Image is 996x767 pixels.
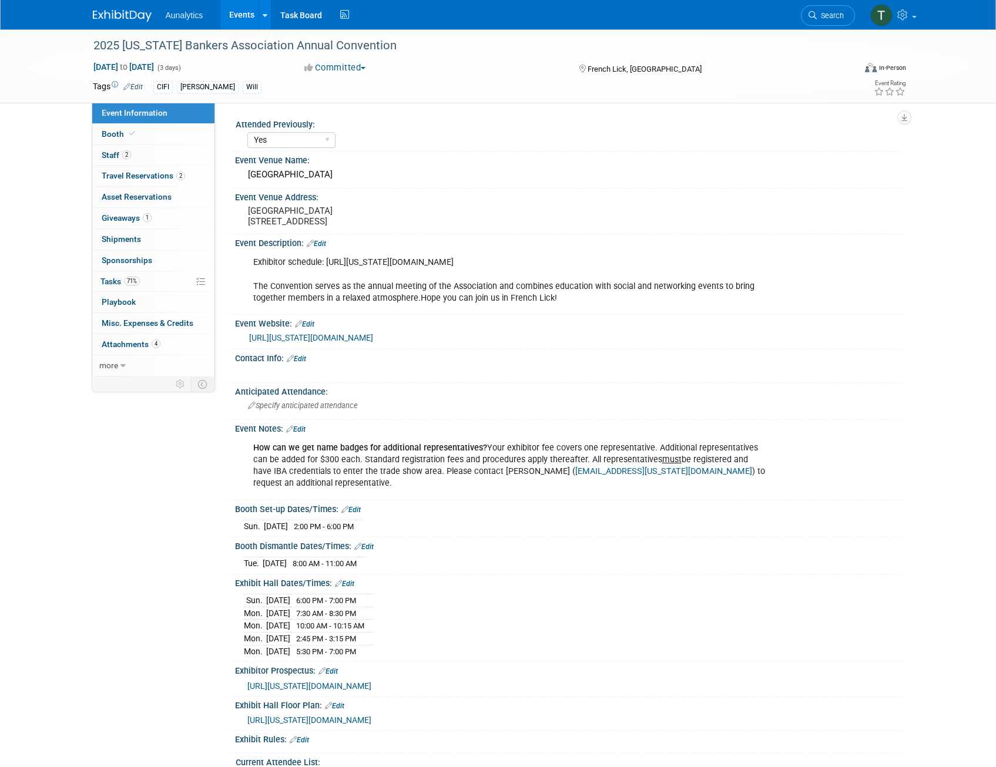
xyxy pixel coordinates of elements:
[235,731,904,746] div: Exhibit Rules:
[266,607,290,620] td: [DATE]
[102,234,141,244] span: Shipments
[235,697,904,712] div: Exhibit Hall Floor Plan:
[235,349,904,365] div: Contact Info:
[264,520,288,533] td: [DATE]
[296,621,364,630] span: 10:00 AM - 10:15 AM
[99,361,118,370] span: more
[341,506,361,514] a: Edit
[245,251,774,310] div: Exhibitor schedule: [URL][US_STATE][DOMAIN_NAME] The Convention serves as the annual meeting of t...
[575,466,752,476] a: [EMAIL_ADDRESS][US_STATE][DOMAIN_NAME]
[266,594,290,607] td: [DATE]
[325,702,344,710] a: Edit
[102,129,138,139] span: Booth
[296,609,356,618] span: 7:30 AM - 8:30 PM
[92,145,214,166] a: Staff2
[266,620,290,633] td: [DATE]
[176,171,185,180] span: 2
[865,63,877,72] img: Format-Inperson.png
[287,355,306,363] a: Edit
[235,420,904,435] div: Event Notes:
[247,715,371,725] a: [URL][US_STATE][DOMAIN_NAME]
[92,208,214,228] a: Giveaways1
[244,166,895,184] div: [GEOGRAPHIC_DATA]
[152,339,160,348] span: 4
[266,632,290,645] td: [DATE]
[92,103,214,123] a: Event Information
[243,81,261,93] div: Will
[123,83,143,91] a: Edit
[93,62,155,72] span: [DATE] [DATE]
[177,81,239,93] div: [PERSON_NAME]
[102,255,152,265] span: Sponsorships
[354,543,374,551] a: Edit
[156,64,181,72] span: (3 days)
[235,383,904,398] div: Anticipated Attendance:
[166,11,203,20] span: Aunalytics
[153,81,173,93] div: CIFI
[307,240,326,248] a: Edit
[286,425,306,433] a: Edit
[129,130,135,137] i: Booth reservation complete
[245,436,774,495] div: Your exhibitor fee covers one representative. Additional representatives can be added for $300 ea...
[244,594,266,607] td: Sun.
[124,277,140,285] span: 71%
[100,277,140,286] span: Tasks
[266,645,290,657] td: [DATE]
[290,736,309,744] a: Edit
[263,557,287,570] td: [DATE]
[588,65,702,73] span: French Lick, [GEOGRAPHIC_DATA]
[235,234,904,250] div: Event Description:
[118,62,129,72] span: to
[92,292,214,312] a: Playbook
[801,5,855,26] a: Search
[296,647,356,656] span: 5:30 PM - 7:00 PM
[235,152,904,166] div: Event Venue Name:
[235,662,904,677] div: Exhibitor Prospectus:
[296,596,356,605] span: 6:00 PM - 7:00 PM
[122,150,131,159] span: 2
[102,150,131,160] span: Staff
[235,574,904,590] div: Exhibit Hall Dates/Times:
[92,271,214,292] a: Tasks71%
[92,229,214,250] a: Shipments
[236,116,898,130] div: Attended Previously:
[235,500,904,516] div: Booth Set-up Dates/Times:
[235,537,904,553] div: Booth Dismantle Dates/Times:
[870,4,893,26] img: Tim Killilea
[247,681,371,691] a: [URL][US_STATE][DOMAIN_NAME]
[93,10,152,22] img: ExhibitDay
[253,443,487,453] b: How can we get name badges for additional representatives?
[235,315,904,330] div: Event Website:
[874,80,906,86] div: Event Rating
[143,213,152,222] span: 1
[318,667,338,675] a: Edit
[92,334,214,355] a: Attachments4
[102,297,136,307] span: Playbook
[244,520,264,533] td: Sun.
[170,376,191,392] td: Personalize Event Tab Strip
[786,61,907,79] div: Event Format
[248,206,501,227] pre: [GEOGRAPHIC_DATA] [STREET_ADDRESS]
[102,318,193,328] span: Misc. Expenses & Credits
[89,35,837,56] div: 2025 [US_STATE] Bankers Association Annual Convention
[102,108,167,117] span: Event Information
[93,80,143,94] td: Tags
[102,192,172,201] span: Asset Reservations
[190,376,214,392] td: Toggle Event Tabs
[92,187,214,207] a: Asset Reservations
[92,250,214,271] a: Sponsorships
[300,62,370,74] button: Committed
[335,580,354,588] a: Edit
[248,401,358,410] span: Specify anticipated attendance
[92,124,214,144] a: Booth
[102,213,152,223] span: Giveaways
[296,634,356,643] span: 2:45 PM - 3:15 PM
[294,522,354,531] span: 2:00 PM - 6:00 PM
[244,645,266,657] td: Mon.
[244,620,266,633] td: Mon.
[662,455,682,465] u: must
[92,166,214,186] a: Travel Reservations2
[235,189,904,203] div: Event Venue Address:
